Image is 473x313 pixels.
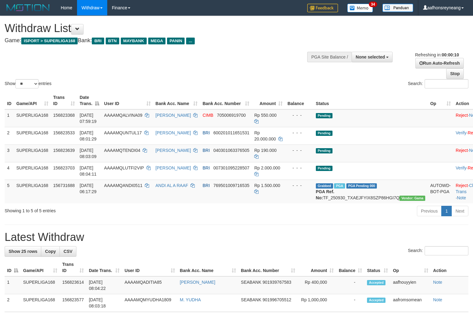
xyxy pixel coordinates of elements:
[336,294,365,312] td: -
[408,246,468,255] label: Search:
[213,148,249,153] span: Copy 040301063376505 to clipboard
[53,148,75,153] span: 156823639
[365,259,390,276] th: Status: activate to sort column ascending
[60,294,87,312] td: 156823577
[153,92,200,109] th: Bank Acc. Name: activate to sort column ascending
[307,4,338,12] img: Feedback.jpg
[200,92,252,109] th: Bank Acc. Number: activate to sort column ascending
[5,205,193,214] div: Showing 1 to 5 of 5 entries
[313,92,428,109] th: Status
[80,165,97,177] span: [DATE] 08:04:11
[121,38,147,44] span: MAYBANK
[86,276,122,294] td: [DATE] 08:04:22
[122,276,177,294] td: AAAAMQADITIA85
[51,92,77,109] th: Trans ID: activate to sort column ascending
[156,165,191,170] a: [PERSON_NAME]
[254,165,280,170] span: Rp 2.000.000
[202,165,210,170] span: BRI
[60,276,87,294] td: 156823614
[285,92,313,109] th: Balance
[316,183,333,189] span: Grabbed
[287,112,311,118] div: - - -
[86,294,122,312] td: [DATE] 08:03:18
[307,52,352,62] div: PGA Site Balance /
[433,280,442,285] a: Note
[14,127,51,144] td: SUPERLIGA168
[177,259,239,276] th: Bank Acc. Name: activate to sort column ascending
[390,259,430,276] th: Op: activate to sort column ascending
[180,297,201,302] a: M. YUDHA
[417,206,442,216] a: Previous
[456,183,468,188] a: Reject
[180,280,215,285] a: [PERSON_NAME]
[156,148,191,153] a: [PERSON_NAME]
[239,259,298,276] th: Bank Acc. Number: activate to sort column ascending
[53,113,75,118] span: 156823368
[287,182,311,189] div: - - -
[254,183,280,188] span: Rp 1.500.000
[5,144,14,162] td: 3
[5,109,14,127] td: 1
[213,183,249,188] span: Copy 769501009716535 to clipboard
[104,165,144,170] span: AAAAMQLUTFI2VIP
[442,52,459,57] strong: 00:00:10
[122,294,177,312] td: AAAAMQMYUDHA1809
[367,280,385,285] span: Accepted
[202,113,213,118] span: CIMB
[263,280,291,285] span: Copy 901939767583 to clipboard
[14,92,51,109] th: Game/API: activate to sort column ascending
[428,180,453,203] td: AUTOWD-BOT-PGA
[336,276,365,294] td: -
[5,162,14,180] td: 4
[15,79,39,88] select: Showentries
[80,148,97,159] span: [DATE] 08:03:09
[5,38,309,44] h4: Game: Bank:
[5,246,41,257] a: Show 25 rows
[457,195,466,200] a: Note
[77,92,102,109] th: Date Trans.: activate to sort column descending
[14,109,51,127] td: SUPERLIGA168
[456,148,468,153] a: Reject
[60,259,87,276] th: Trans ID: activate to sort column ascending
[241,297,261,302] span: SEABANK
[346,183,377,189] span: PGA Pending
[104,183,143,188] span: AAAAMQANDI0511
[9,249,37,254] span: Show 25 rows
[287,147,311,153] div: - - -
[186,38,194,44] span: ...
[53,165,75,170] span: 156823703
[451,206,468,216] a: Next
[431,259,468,276] th: Action
[86,259,122,276] th: Date Trans.: activate to sort column ascending
[14,144,51,162] td: SUPERLIGA168
[213,165,249,170] span: Copy 007301095228507 to clipboard
[122,259,177,276] th: User ID: activate to sort column ascending
[92,38,104,44] span: BRI
[106,38,119,44] span: BTN
[167,38,185,44] span: PANIN
[313,180,428,203] td: TF_250930_TXAEJFYIX8SZP86HGI7Q
[241,280,261,285] span: SEABANK
[369,2,377,7] span: 34
[415,58,464,68] a: Run Auto-Refresh
[252,92,285,109] th: Amount: activate to sort column ascending
[156,130,191,135] a: [PERSON_NAME]
[316,113,332,118] span: Pending
[352,52,393,62] button: None selected
[367,298,385,303] span: Accepted
[5,22,309,35] h1: Withdraw List
[156,183,188,188] a: ANDI AL A RAAF
[415,52,459,57] span: Refreshing in:
[80,183,97,194] span: [DATE] 06:17:29
[334,183,345,189] span: Marked by aafromsomean
[433,297,442,302] a: Note
[425,246,468,255] input: Search:
[316,131,332,136] span: Pending
[63,249,72,254] span: CSV
[59,246,76,257] a: CSV
[425,79,468,88] input: Search:
[41,246,60,257] a: Copy
[53,130,75,135] span: 156823533
[298,294,336,312] td: Rp 1,000,000
[456,113,468,118] a: Reject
